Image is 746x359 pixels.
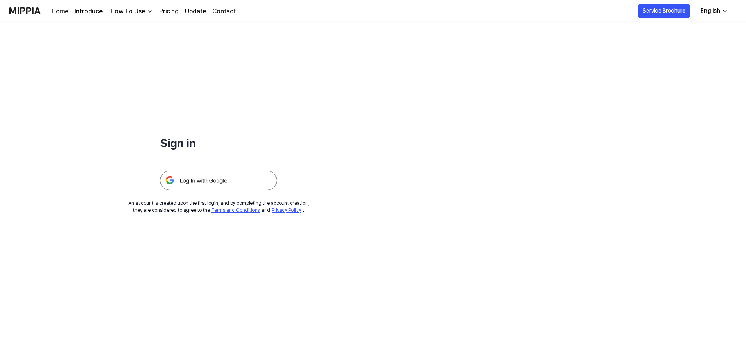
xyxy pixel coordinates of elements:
[128,200,309,214] div: An account is created upon the first login, and by completing the account creation, they are cons...
[75,7,103,16] a: Introduce
[159,7,179,16] a: Pricing
[699,6,722,16] div: English
[272,207,301,213] a: Privacy Policy
[160,171,277,190] img: 구글 로그인 버튼
[211,207,260,213] a: Terms and Conditions
[109,7,153,16] button: How To Use
[212,7,236,16] a: Contact
[160,134,277,152] h1: Sign in
[52,7,68,16] a: Home
[109,7,147,16] div: How To Use
[185,7,206,16] a: Update
[147,8,153,14] img: down
[694,3,733,19] button: English
[638,4,690,18] button: Service Brochure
